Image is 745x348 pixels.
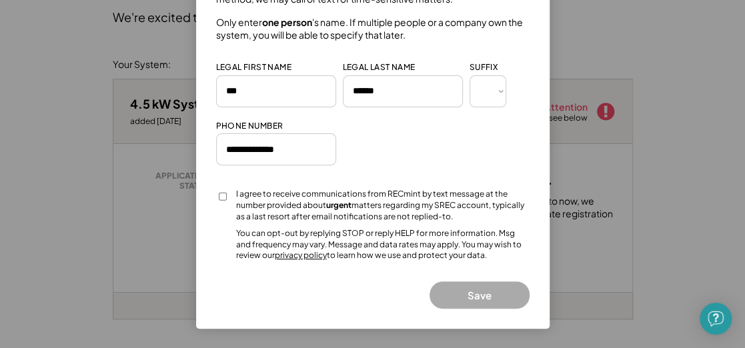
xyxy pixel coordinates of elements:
strong: urgent [326,200,351,210]
div: Open Intercom Messenger [700,303,732,335]
button: Save [430,281,530,309]
div: PHONE NUMBER [216,121,283,132]
a: privacy policy [275,250,327,260]
div: You can opt-out by replying STOP or reply HELP for more information. Msg and frequency may vary. ... [236,228,530,261]
div: SUFFIX [470,62,498,73]
h4: Only enter 's name. If multiple people or a company own the system, you will be able to specify t... [216,16,530,42]
strong: one person [262,16,312,28]
div: LEGAL LAST NAME [343,62,416,73]
div: LEGAL FIRST NAME [216,62,291,73]
div: I agree to receive communications from RECmint by text message at the number provided about matte... [236,189,530,222]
